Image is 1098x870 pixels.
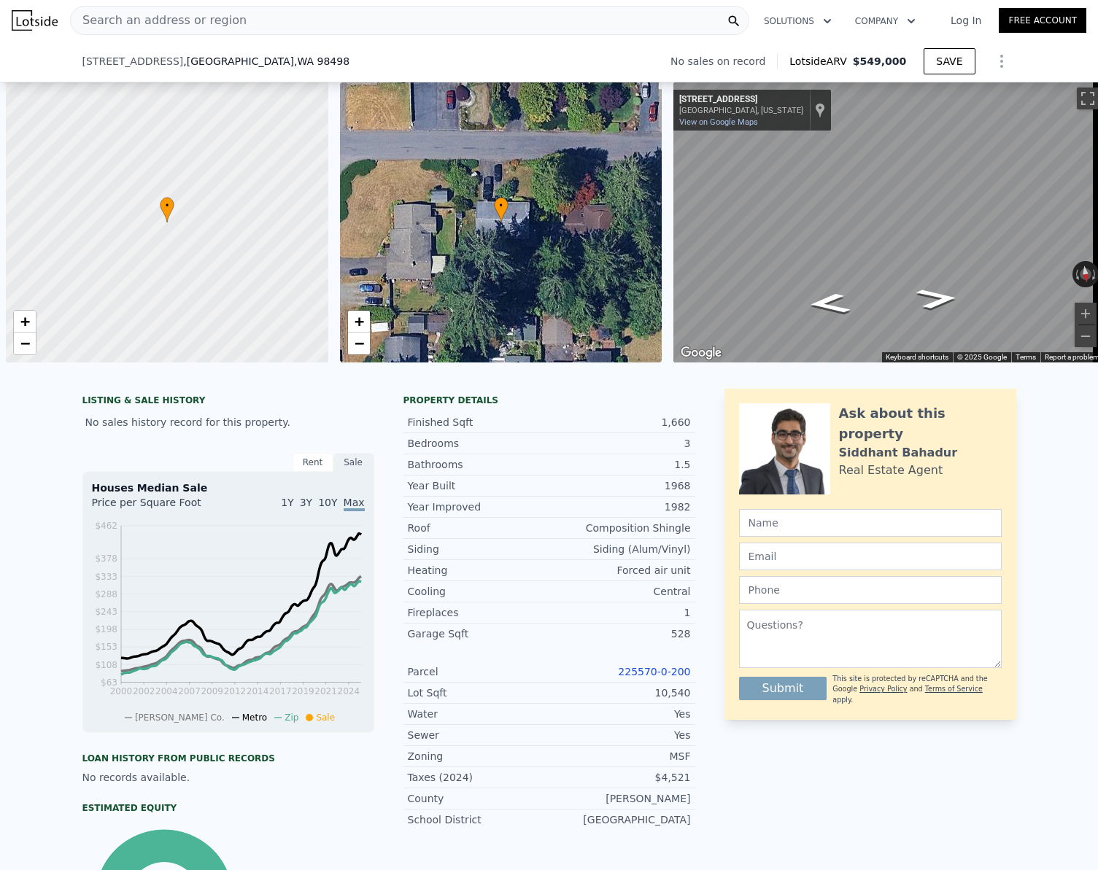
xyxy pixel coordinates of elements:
span: Search an address or region [71,12,247,29]
span: Max [344,497,365,511]
span: 10Y [318,497,337,508]
span: Metro [242,712,267,723]
div: 1,660 [549,415,691,430]
div: Estimated Equity [82,802,374,814]
div: Fireplaces [408,605,549,620]
div: Parcel [408,664,549,679]
input: Name [739,509,1002,537]
div: [GEOGRAPHIC_DATA] [549,812,691,827]
div: Composition Shingle [549,521,691,535]
button: Rotate counterclockwise [1072,261,1080,287]
button: Reset the view [1078,260,1093,288]
img: Google [677,343,725,362]
tspan: $378 [95,554,117,564]
span: − [20,334,30,352]
a: Terms of Service [925,685,983,693]
div: Garage Sqft [408,626,549,641]
tspan: 2019 [292,686,314,696]
span: Zip [285,712,298,723]
tspan: $198 [95,624,117,634]
input: Phone [739,576,1002,604]
div: [GEOGRAPHIC_DATA], [US_STATE] [679,106,803,115]
a: Zoom in [348,311,370,333]
tspan: 2009 [201,686,223,696]
div: Bedrooms [408,436,549,451]
div: Siding (Alum/Vinyl) [549,542,691,556]
div: Siddhant Bahadur [839,444,958,462]
div: School District [408,812,549,827]
span: Sale [316,712,335,723]
path: Go West, 110th St SW [899,284,976,314]
div: Houses Median Sale [92,481,365,495]
button: SAVE [924,48,975,74]
tspan: 2017 [268,686,291,696]
div: Real Estate Agent [839,462,943,479]
div: [STREET_ADDRESS] [679,94,803,106]
div: Year Built [408,478,549,493]
span: [STREET_ADDRESS] [82,54,184,69]
div: Lot Sqft [408,685,549,700]
span: 1Y [281,497,293,508]
tspan: 2004 [155,686,178,696]
button: Keyboard shortcuts [886,352,948,362]
img: Lotside [12,10,58,31]
div: This site is protected by reCAPTCHA and the Google and apply. [832,674,1001,705]
div: 1 [549,605,691,620]
div: Property details [403,395,695,406]
button: Solutions [752,8,843,34]
input: Email [739,543,1002,570]
div: 528 [549,626,691,641]
div: Ask about this property [839,403,1002,444]
span: 3Y [300,497,312,508]
tspan: 2000 [109,686,132,696]
tspan: $108 [95,660,117,670]
span: − [354,334,363,352]
tspan: $153 [95,642,117,652]
a: Free Account [999,8,1086,33]
div: LISTING & SALE HISTORY [82,395,374,409]
div: Taxes (2024) [408,770,549,785]
tspan: 2012 [223,686,246,696]
div: Yes [549,707,691,721]
button: Company [843,8,927,34]
tspan: $333 [95,572,117,582]
span: [PERSON_NAME] Co. [135,712,225,723]
div: No sales history record for this property. [82,409,374,435]
button: Zoom in [1075,303,1097,325]
div: Sewer [408,728,549,742]
div: • [160,197,174,222]
tspan: 2021 [314,686,337,696]
button: Submit [739,677,827,700]
tspan: 2024 [337,686,360,696]
div: Central [549,584,691,599]
span: © 2025 Google [957,353,1007,361]
div: Year Improved [408,500,549,514]
div: Cooling [408,584,549,599]
div: County [408,791,549,806]
tspan: 2014 [246,686,268,696]
div: Finished Sqft [408,415,549,430]
button: Show Options [987,47,1016,76]
div: Zoning [408,749,549,764]
div: 1968 [549,478,691,493]
span: , [GEOGRAPHIC_DATA] [183,54,349,69]
span: Lotside ARV [789,54,852,69]
div: 3 [549,436,691,451]
tspan: $243 [95,607,117,617]
div: $4,521 [549,770,691,785]
tspan: $288 [95,589,117,599]
div: Bathrooms [408,457,549,472]
div: Water [408,707,549,721]
a: Zoom in [14,311,36,333]
div: Heating [408,563,549,578]
a: 225570-0-200 [618,666,690,677]
div: No records available. [82,770,374,785]
span: • [160,199,174,212]
tspan: 2002 [132,686,155,696]
div: 1.5 [549,457,691,472]
a: Terms (opens in new tab) [1016,353,1036,361]
div: Loan history from public records [82,753,374,764]
span: + [354,312,363,330]
div: Price per Square Foot [92,495,228,518]
div: [PERSON_NAME] [549,791,691,806]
